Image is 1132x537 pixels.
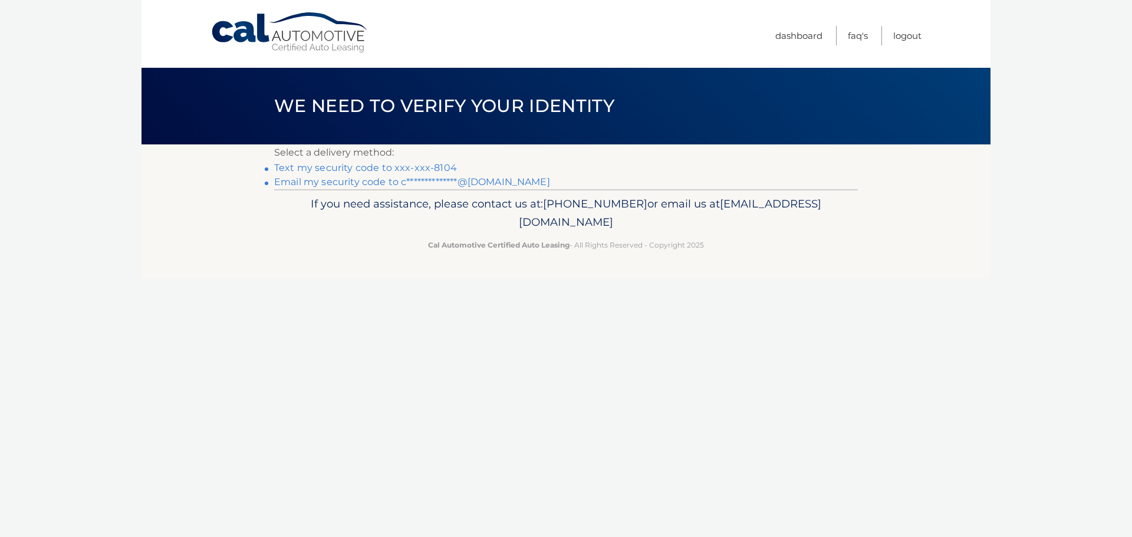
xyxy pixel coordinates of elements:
p: - All Rights Reserved - Copyright 2025 [282,239,850,251]
a: Cal Automotive [210,12,370,54]
a: Logout [893,26,922,45]
p: Select a delivery method: [274,144,858,161]
p: If you need assistance, please contact us at: or email us at [282,195,850,232]
a: FAQ's [848,26,868,45]
a: Dashboard [775,26,822,45]
a: Text my security code to xxx-xxx-8104 [274,162,457,173]
strong: Cal Automotive Certified Auto Leasing [428,241,570,249]
span: We need to verify your identity [274,95,614,117]
span: [PHONE_NUMBER] [543,197,647,210]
